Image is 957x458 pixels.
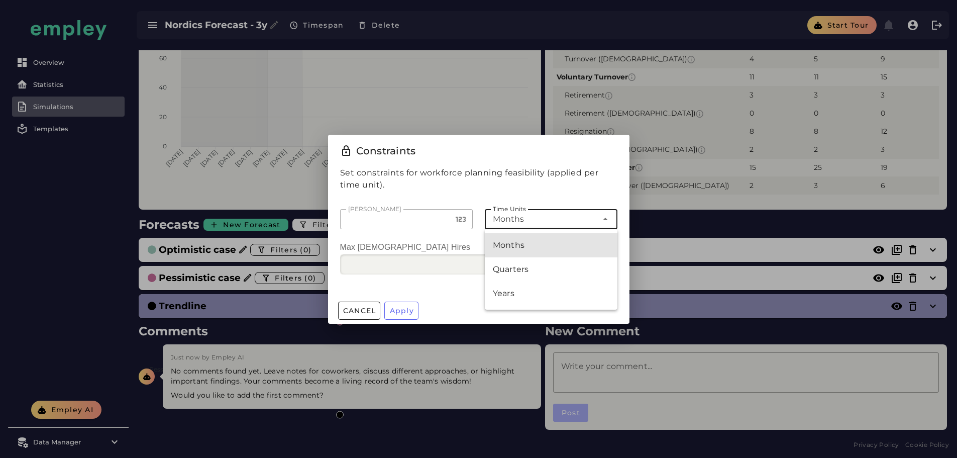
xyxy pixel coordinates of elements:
[384,302,418,320] button: Apply
[340,167,617,195] p: Set constraints for workforce planning feasibility (applied per time unit).
[356,143,617,159] div: Constraints
[389,306,414,315] span: Apply
[493,213,524,225] span: Months
[340,240,617,254] div: Max [DEMOGRAPHIC_DATA] Hires
[343,306,376,315] span: Cancel
[338,302,381,320] button: Cancel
